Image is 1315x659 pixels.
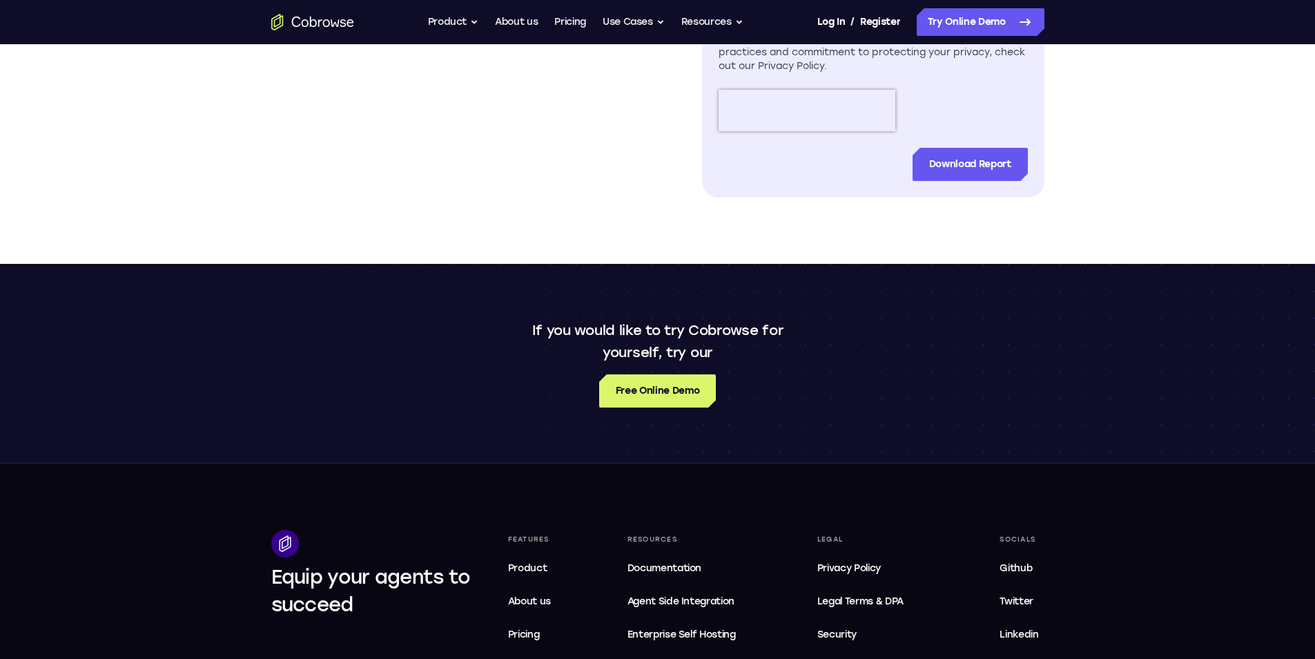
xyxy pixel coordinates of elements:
span: Documentation [627,562,701,574]
span: Product [508,562,547,574]
a: Security [812,621,940,649]
a: Go to the home page [271,14,354,30]
span: Github [1000,562,1032,574]
a: Pricing [503,621,568,649]
a: Agent Side Integration [622,588,758,615]
a: Legal Terms & DPA [812,588,940,615]
a: Pricing [554,8,586,36]
div: Features [503,530,568,549]
a: Try Online Demo [917,8,1044,36]
a: Enterprise Self Hosting [622,621,758,649]
span: Agent Side Integration [627,593,752,610]
a: Privacy Policy [812,555,940,582]
span: Security [817,629,857,640]
span: Twitter [1000,595,1033,607]
a: Documentation [622,555,758,582]
span: Equip your agents to succeed [271,565,471,616]
button: Product [428,8,479,36]
div: Resources [622,530,758,549]
a: Product [503,555,568,582]
span: / [850,14,855,30]
a: Log In [817,8,845,36]
span: Linkedin [1000,629,1038,640]
div: Legal [812,530,940,549]
a: About us [495,8,538,36]
a: About us [503,588,568,615]
span: About us [508,595,551,607]
button: Use Cases [603,8,665,36]
a: Free Online Demo [599,374,716,408]
button: Resources [681,8,743,36]
span: Enterprise Self Hosting [627,627,752,643]
input: Download Report [913,148,1028,181]
div: Socials [994,530,1044,549]
span: Legal Terms & DPA [817,595,904,607]
a: Twitter [994,588,1044,615]
a: Register [860,8,900,36]
span: Privacy Policy [817,562,881,574]
a: Linkedin [994,621,1044,649]
a: Github [994,555,1044,582]
span: Pricing [508,629,540,640]
iframe: reCAPTCHA [719,90,895,131]
p: If you would like to try Cobrowse for yourself, try our [525,319,790,363]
